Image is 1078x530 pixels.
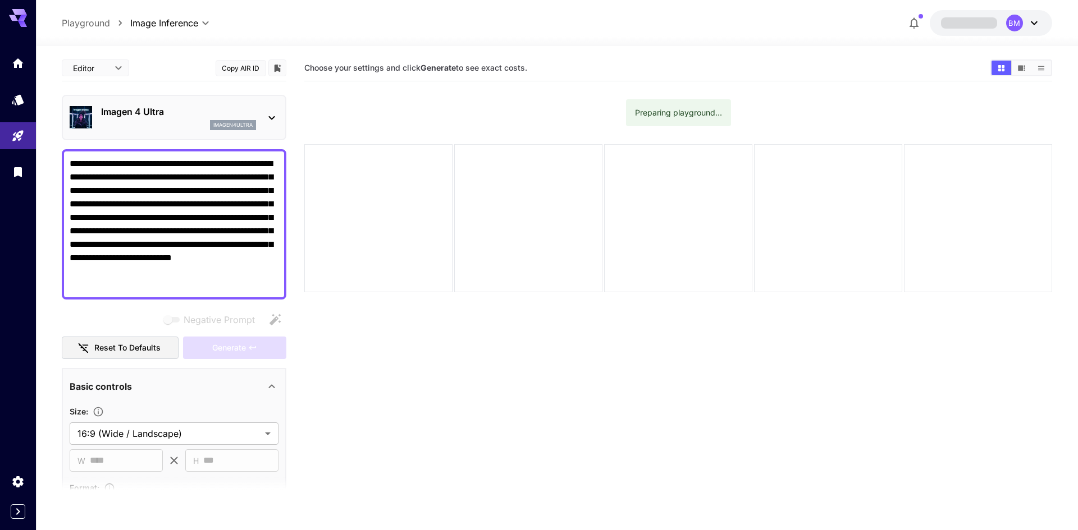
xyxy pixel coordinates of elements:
[101,105,256,118] p: Imagen 4 Ultra
[184,313,255,326] span: Negative Prompt
[70,100,278,135] div: Imagen 4 Ultraimagen4ultra
[70,380,132,393] p: Basic controls
[635,103,722,123] div: Preparing playground...
[11,504,25,519] button: Expand sidebar
[216,60,266,76] button: Copy AIR ID
[1031,61,1051,75] button: Show media in list view
[11,93,25,107] div: Models
[62,16,110,30] a: Playground
[1012,61,1031,75] button: Show media in video view
[70,407,88,416] span: Size :
[11,165,25,179] div: Library
[88,406,108,417] button: Adjust the dimensions of the generated image by specifying its width and height in pixels, or sel...
[11,129,25,143] div: Playground
[990,59,1052,76] div: Show media in grid viewShow media in video viewShow media in list view
[73,62,108,74] span: Editor
[77,454,85,467] span: W
[77,427,261,440] span: 16:9 (Wide / Landscape)
[161,312,264,326] span: Negative prompts are not compatible with the selected model.
[421,63,456,72] b: Generate
[11,474,25,488] div: Settings
[193,454,199,467] span: H
[11,56,25,70] div: Home
[62,337,179,360] button: Reset to defaults
[70,373,278,400] div: Basic controls
[304,63,527,72] span: Choose your settings and click to see exact costs.
[130,16,198,30] span: Image Inference
[272,61,282,75] button: Add to library
[1006,15,1023,31] div: BM
[992,61,1011,75] button: Show media in grid view
[213,121,253,129] p: imagen4ultra
[930,10,1052,36] button: BM
[62,16,130,30] nav: breadcrumb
